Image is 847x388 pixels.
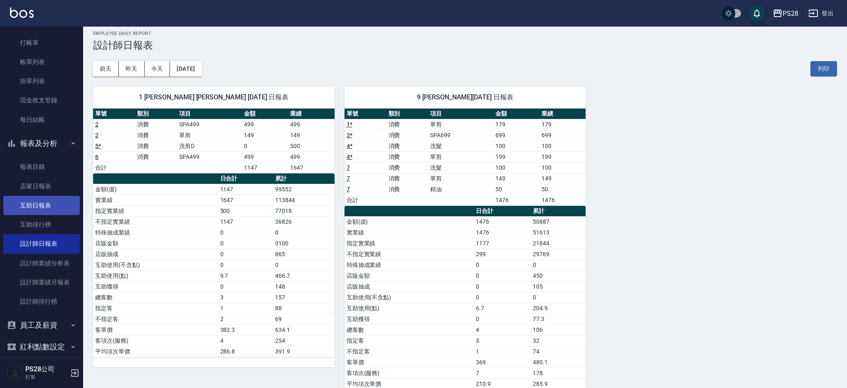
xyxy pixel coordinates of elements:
button: 今天 [145,61,170,77]
td: 單剪 [428,173,493,184]
a: 報表目錄 [3,157,80,176]
td: 洗髮 [428,162,493,173]
button: save [749,5,765,22]
td: 499 [288,119,334,130]
button: 前天 [93,61,119,77]
td: 699 [539,130,586,141]
h3: 設計師日報表 [93,40,837,51]
a: 每日結帳 [3,110,80,129]
td: 699 [493,130,539,141]
td: 1147 [242,162,288,173]
th: 累計 [273,173,335,184]
th: 單號 [93,109,135,119]
td: 0 [218,227,273,238]
td: 1177 [474,238,531,249]
td: 單剪 [428,151,493,162]
td: 不指定客 [93,314,218,324]
td: 消費 [387,119,428,130]
td: 634.1 [273,324,335,335]
td: 互助使用(點) [93,270,218,281]
td: 消費 [387,162,428,173]
td: 149 [539,173,586,184]
td: 店販金額 [93,238,218,249]
table: a dense table [345,109,586,206]
td: 178 [531,368,586,378]
td: 29769 [531,249,586,259]
td: 消費 [135,151,177,162]
td: 不指定實業績 [345,249,474,259]
td: 0 [474,292,531,303]
img: Logo [10,7,34,18]
img: Person [7,365,23,381]
th: 金額 [493,109,539,119]
td: 消費 [135,141,177,151]
td: 99552 [273,184,335,195]
td: 精油 [428,184,493,195]
a: 帳單列表 [3,52,80,72]
td: 消費 [387,151,428,162]
td: 互助獲得 [345,314,474,324]
a: 互助日報表 [3,196,80,215]
td: 4 [218,335,273,346]
th: 日合計 [474,206,531,217]
button: [DATE] [170,61,202,77]
td: 466.7 [273,270,335,281]
td: 平均項次單價 [93,346,218,357]
td: 互助使用(點) [345,303,474,314]
td: 4 [474,324,531,335]
td: 100 [493,141,539,151]
td: 0 [242,141,288,151]
td: 9.7 [218,270,273,281]
td: 店販抽成 [93,249,218,259]
td: 消費 [387,173,428,184]
td: 不指定實業績 [93,216,218,227]
td: 286.8 [218,346,273,357]
a: 掛單列表 [3,72,80,91]
span: 1 [PERSON_NAME] [PERSON_NAME] [DATE] 日報表 [103,93,325,101]
td: 0 [531,292,586,303]
td: 369 [474,357,531,368]
th: 項目 [428,109,493,119]
a: 6 [95,153,98,160]
td: 500 [288,141,334,151]
td: SPA499 [177,151,242,162]
td: 總客數 [345,324,474,335]
button: 報表及分析 [3,133,80,154]
td: 客單價 [345,357,474,368]
td: 0 [218,281,273,292]
a: 2 [95,132,98,138]
td: 消費 [387,141,428,151]
td: SPA499 [177,119,242,130]
td: 149 [242,130,288,141]
td: 148 [273,281,335,292]
td: 合計 [345,195,387,205]
a: 7 [347,164,350,171]
h2: Employee Daily Report [93,31,837,36]
td: 特殊抽成業績 [93,227,218,238]
td: 客項次(服務) [345,368,474,378]
td: 互助使用(不含點) [93,259,218,270]
td: 50 [539,184,586,195]
td: 149 [288,130,334,141]
td: 0 [218,259,273,270]
button: 登出 [805,6,837,21]
table: a dense table [93,109,335,173]
td: 50 [493,184,539,195]
td: 69 [273,314,335,324]
td: 洗髮 [428,141,493,151]
td: 391.9 [273,346,335,357]
td: 消費 [135,119,177,130]
td: 0 [474,259,531,270]
button: 員工及薪資 [3,314,80,336]
th: 項目 [177,109,242,119]
td: 消費 [387,130,428,141]
table: a dense table [93,173,335,357]
td: 199 [493,151,539,162]
td: 77018 [273,205,335,216]
td: 洗剪D [177,141,242,151]
td: 3100 [273,238,335,249]
td: 總客數 [93,292,218,303]
td: 179 [539,119,586,130]
td: 32 [531,335,586,346]
td: 1147 [218,184,273,195]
